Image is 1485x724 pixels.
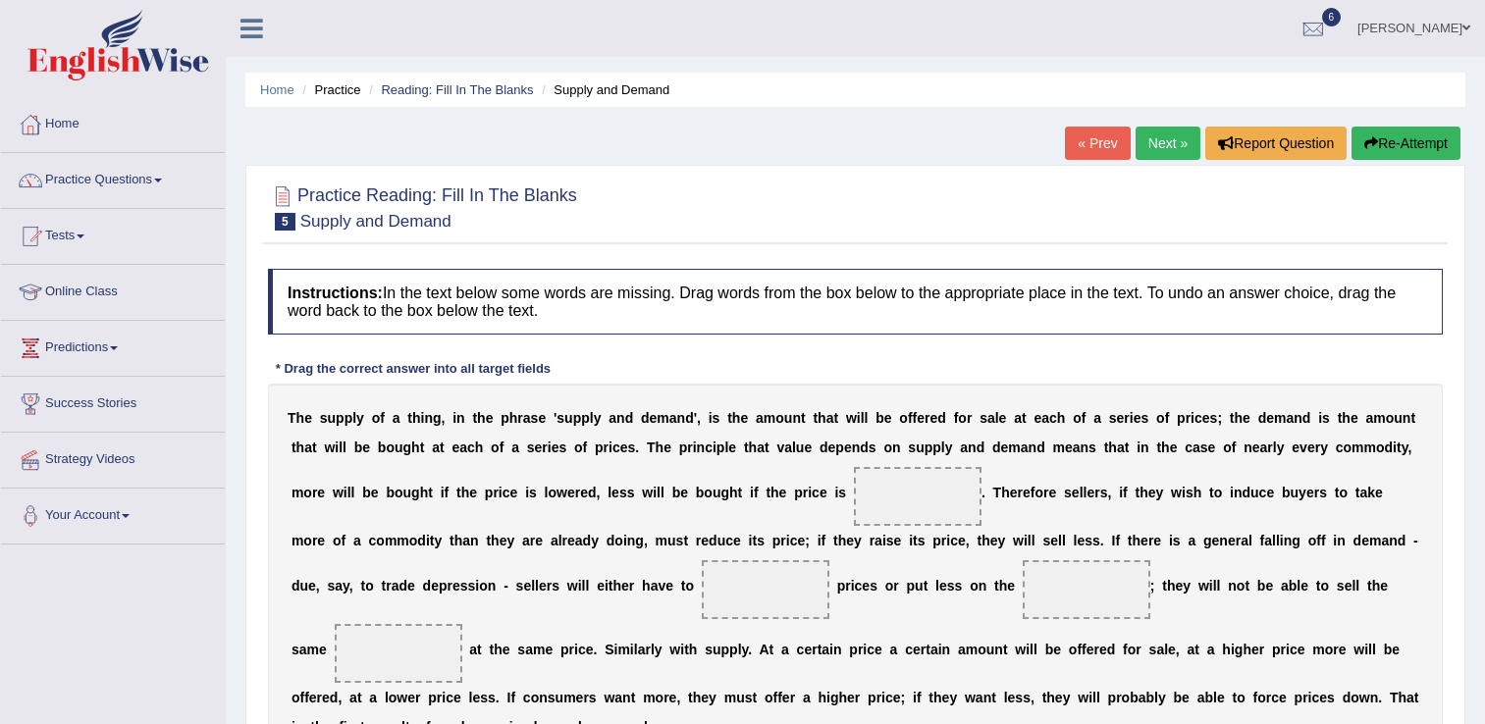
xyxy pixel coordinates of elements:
[1082,410,1087,426] b: f
[362,440,370,455] b: e
[628,440,636,455] b: s
[1217,410,1222,426] b: ;
[440,440,445,455] b: t
[509,410,518,426] b: h
[1065,127,1130,160] a: « Prev
[616,410,625,426] b: n
[1277,440,1285,455] b: y
[1053,440,1065,455] b: m
[713,410,720,426] b: s
[386,440,395,455] b: o
[612,440,620,455] b: c
[925,440,933,455] b: p
[1049,410,1057,426] b: c
[574,440,583,455] b: o
[475,440,484,455] b: h
[1088,440,1096,455] b: s
[1165,410,1170,426] b: f
[1041,410,1049,426] b: a
[916,440,925,455] b: u
[1036,440,1045,455] b: d
[1267,440,1272,455] b: r
[792,440,796,455] b: l
[846,410,857,426] b: w
[461,485,470,500] b: h
[865,410,869,426] b: l
[620,440,628,455] b: e
[1014,410,1022,426] b: a
[356,410,364,426] b: y
[354,440,363,455] b: b
[395,440,403,455] b: u
[303,485,312,500] b: o
[538,410,546,426] b: e
[1125,440,1130,455] b: t
[288,284,383,301] b: Instructions:
[716,440,725,455] b: p
[1108,440,1117,455] b: h
[558,440,566,455] b: s
[1193,440,1200,455] b: a
[292,440,296,455] b: t
[913,410,918,426] b: f
[1365,410,1373,426] b: a
[296,440,305,455] b: h
[393,410,400,426] b: a
[945,440,953,455] b: y
[784,410,793,426] b: u
[372,410,381,426] b: o
[960,440,968,455] b: a
[420,440,425,455] b: t
[1294,410,1302,426] b: n
[685,410,694,426] b: d
[304,410,312,426] b: e
[594,410,602,426] b: y
[641,410,650,426] b: d
[1141,410,1149,426] b: s
[260,82,294,97] a: Home
[469,485,477,500] b: e
[980,410,987,426] b: s
[958,410,967,426] b: o
[995,410,999,426] b: l
[1235,410,1244,426] b: h
[1322,410,1330,426] b: s
[1,265,225,314] a: Online Class
[977,440,985,455] b: d
[937,410,946,426] b: d
[300,212,451,231] small: Supply and Demand
[1,97,225,146] a: Home
[1376,440,1385,455] b: o
[511,440,519,455] b: a
[1210,410,1218,426] b: s
[1117,440,1125,455] b: a
[609,410,616,426] b: a
[784,440,792,455] b: a
[386,485,395,500] b: b
[908,410,913,426] b: f
[1336,440,1344,455] b: c
[1008,440,1020,455] b: m
[1065,440,1073,455] b: e
[899,410,908,426] b: o
[967,410,972,426] b: r
[732,410,741,426] b: h
[501,410,509,426] b: p
[312,440,317,455] b: t
[826,410,834,426] b: a
[687,440,692,455] b: r
[932,440,941,455] b: p
[1134,410,1141,426] b: e
[892,440,901,455] b: n
[324,440,335,455] b: w
[1320,440,1328,455] b: y
[604,440,609,455] b: r
[1402,440,1408,455] b: y
[333,485,344,500] b: w
[1170,440,1178,455] b: e
[1104,440,1109,455] b: t
[999,410,1007,426] b: e
[339,440,343,455] b: l
[535,440,543,455] b: e
[609,440,612,455] b: i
